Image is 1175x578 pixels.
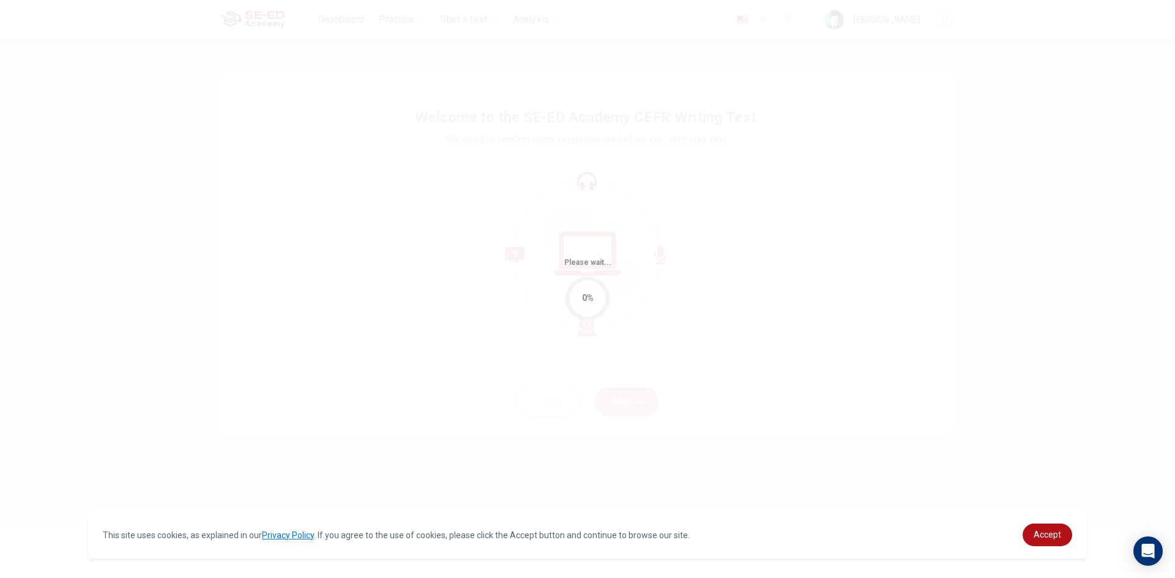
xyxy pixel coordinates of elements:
[262,530,314,540] a: Privacy Policy
[564,258,611,267] span: Please wait...
[103,530,690,540] span: This site uses cookies, as explained in our . If you agree to the use of cookies, please click th...
[1133,536,1163,566] div: Open Intercom Messenger
[582,291,594,305] div: 0%
[1034,530,1061,539] span: Accept
[88,511,1087,558] div: cookieconsent
[1023,524,1072,546] a: dismiss cookie message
